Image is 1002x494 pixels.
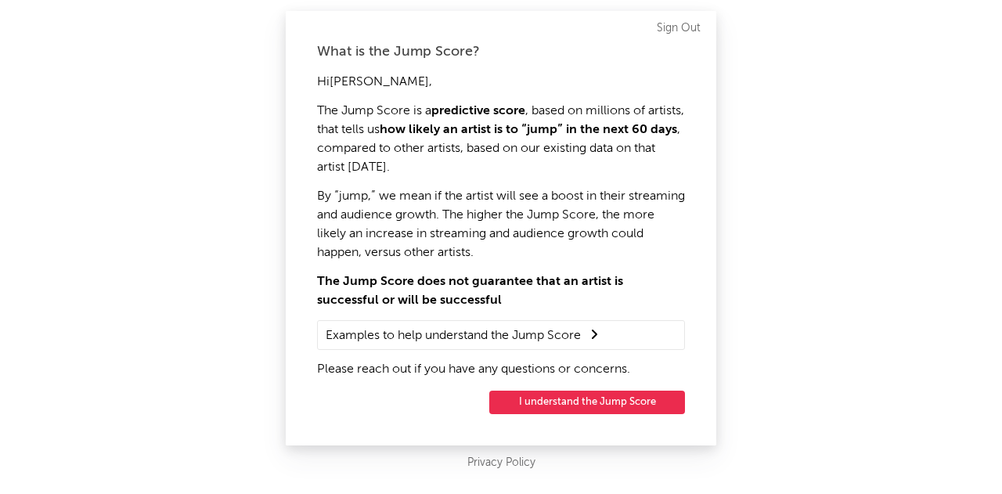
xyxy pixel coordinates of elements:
[657,19,701,38] a: Sign Out
[317,360,685,379] p: Please reach out if you have any questions or concerns.
[467,453,535,473] a: Privacy Policy
[317,42,685,61] div: What is the Jump Score?
[317,276,623,307] strong: The Jump Score does not guarantee that an artist is successful or will be successful
[380,124,677,136] strong: how likely an artist is to “jump” in the next 60 days
[431,105,525,117] strong: predictive score
[489,391,685,414] button: I understand the Jump Score
[317,73,685,92] p: Hi [PERSON_NAME] ,
[317,102,685,177] p: The Jump Score is a , based on millions of artists, that tells us , compared to other artists, ba...
[317,187,685,262] p: By “jump,” we mean if the artist will see a boost in their streaming and audience growth. The hig...
[326,325,676,345] summary: Examples to help understand the Jump Score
